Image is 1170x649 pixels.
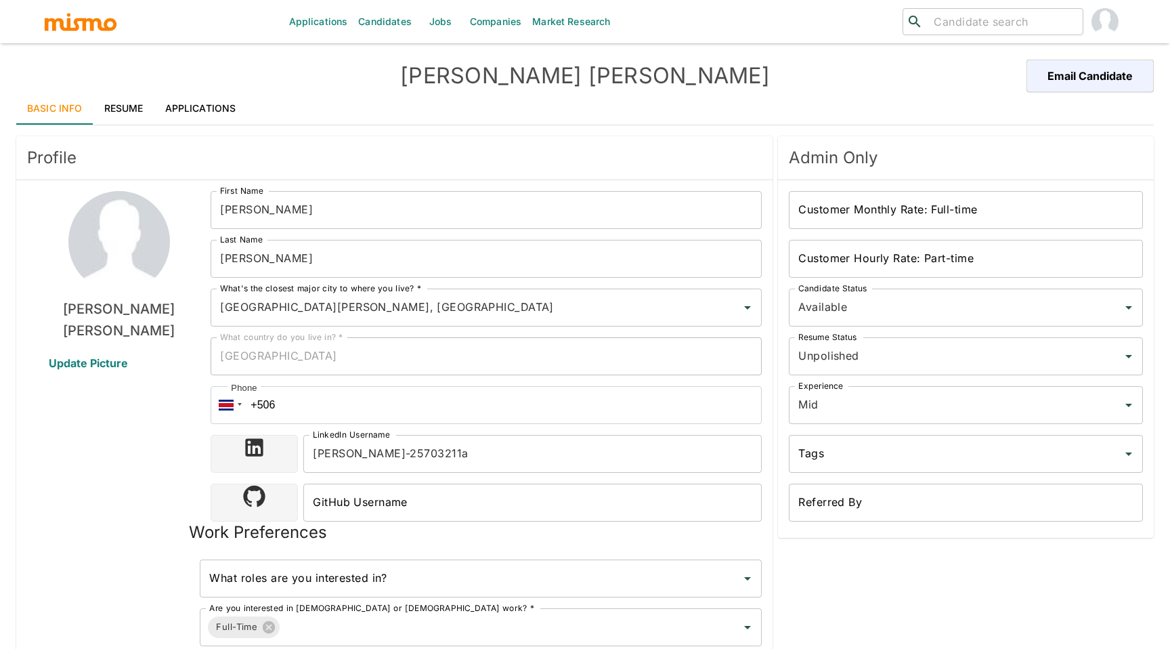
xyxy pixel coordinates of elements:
label: LinkedIn Username [313,429,390,440]
div: Full-Time [208,616,280,638]
h5: Work Preferences [189,522,327,543]
button: Open [1119,298,1138,317]
a: Applications [154,92,247,125]
a: Resume [93,92,154,125]
button: Open [738,618,757,637]
label: Last Name [220,234,263,245]
label: Experience [798,380,843,392]
label: First Name [220,185,263,196]
input: 1 (702) 123-4567 [211,386,762,424]
button: Open [1119,444,1138,463]
a: Basic Info [16,92,93,125]
span: Update Picture [32,347,144,379]
label: Resume Status [798,331,857,343]
label: What country do you live in? * [220,331,343,343]
button: Email Candidate [1026,60,1154,92]
h4: [PERSON_NAME] [PERSON_NAME] [301,62,869,89]
img: Paola Pacheco [1091,8,1119,35]
img: Cody Nichols Mora [68,191,170,293]
input: Candidate search [928,12,1077,31]
label: What's the closest major city to where you live? * [220,282,421,294]
label: Candidate Status [798,282,867,294]
label: Are you interested in [DEMOGRAPHIC_DATA] or [DEMOGRAPHIC_DATA] work? * [209,602,534,614]
h6: [PERSON_NAME] [PERSON_NAME] [27,298,211,341]
button: Open [738,298,757,317]
span: Admin Only [789,147,1143,169]
button: Open [1119,347,1138,366]
img: logo [43,12,118,32]
button: Open [1119,396,1138,415]
div: Costa Rica: + 506 [211,386,246,424]
div: Phone [227,381,260,395]
button: Open [738,569,757,588]
span: Full-Time [208,619,265,635]
span: Profile [27,147,762,169]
